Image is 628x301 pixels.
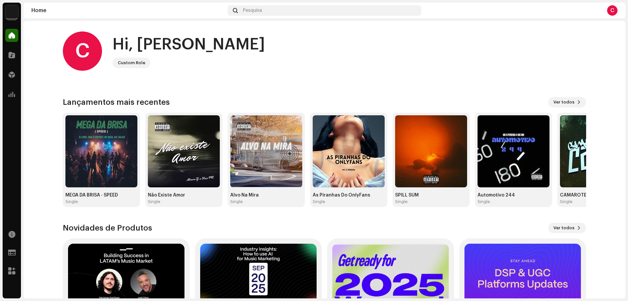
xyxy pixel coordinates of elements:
[148,115,220,187] img: 011bd7db-0b2f-4a97-9ed8-acc145bcbe04
[313,115,385,187] img: a3ad99ef-92cc-40b4-ae97-a02ea8ed6519
[395,115,467,187] img: 8614ac77-ed28-4634-935a-16ab5728a8b7
[607,5,618,16] div: C
[560,199,572,204] div: Single
[63,223,152,233] h3: Novidades de Produtos
[65,193,137,198] div: MEGA DA BRISA - SPEED
[148,193,220,198] div: Não Existe Amor
[118,59,145,67] div: Custom Role
[65,115,137,187] img: 51394497-274f-445f-91ae-b51ee2110d5c
[5,5,18,18] img: 730b9dfe-18b5-4111-b483-f30b0c182d82
[230,199,243,204] div: Single
[548,97,586,107] button: Ver todos
[63,97,170,107] h3: Lançamentos mais recentes
[243,8,262,13] span: Pesquisa
[553,221,574,235] span: Ver todos
[478,193,549,198] div: Automotivo 244
[548,223,586,233] button: Ver todos
[148,199,160,204] div: Single
[230,193,302,198] div: Alvo Na Mira
[395,199,408,204] div: Single
[313,193,385,198] div: As Piranhas Do OnlyFans
[63,31,102,71] div: C
[553,96,574,109] span: Ver todos
[478,199,490,204] div: Single
[113,34,265,55] div: Hi, [PERSON_NAME]
[31,8,225,13] div: Home
[230,115,302,187] img: 799d5a02-46b4-40bc-bf00-6cebfe3d2ee3
[65,199,78,204] div: Single
[478,115,549,187] img: cde396f5-dd10-471a-9c1f-5794d4cef55f
[313,199,325,204] div: Single
[395,193,467,198] div: SPILL SUM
